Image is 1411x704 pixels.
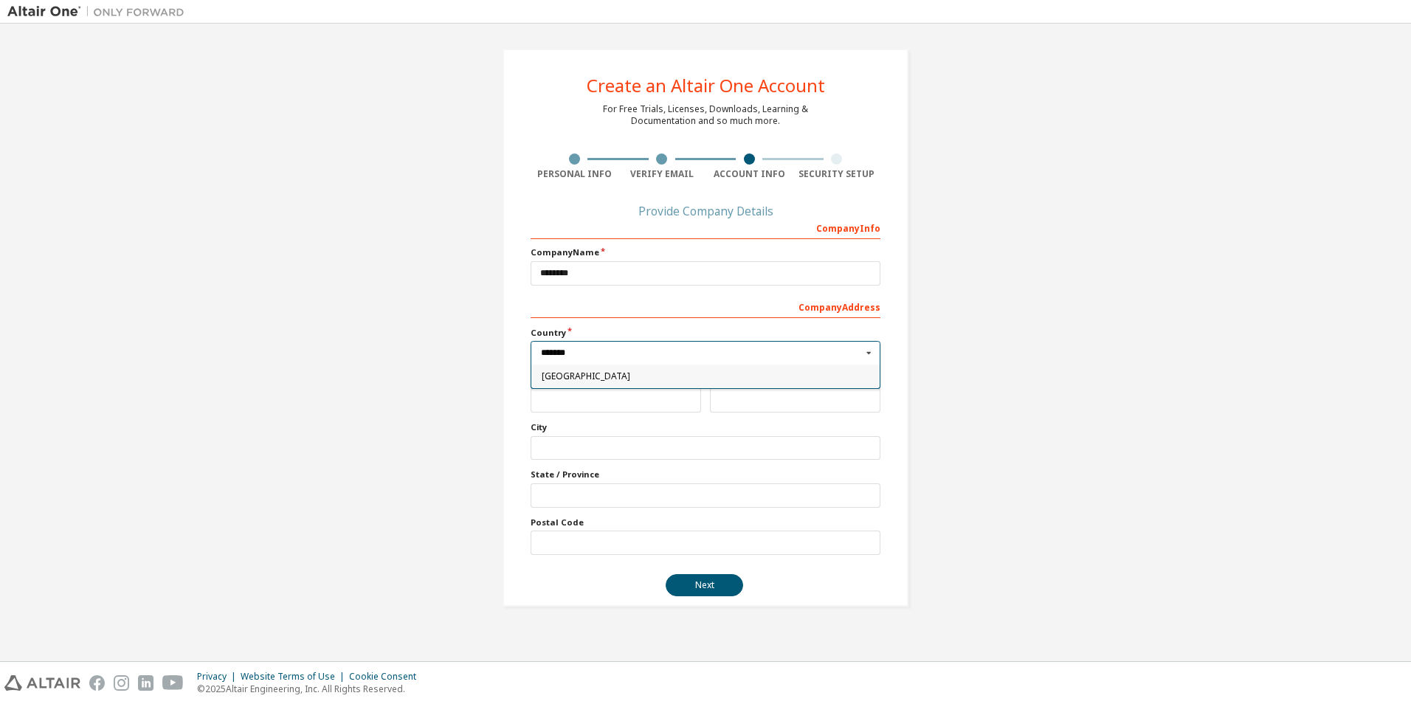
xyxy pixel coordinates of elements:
div: Security Setup [793,168,881,180]
div: Company Info [531,215,880,239]
img: youtube.svg [162,675,184,691]
div: Create an Altair One Account [587,77,825,94]
div: For Free Trials, Licenses, Downloads, Learning & Documentation and so much more. [603,103,808,127]
button: Next [666,574,743,596]
div: Website Terms of Use [241,671,349,683]
label: Country [531,327,880,339]
label: State / Province [531,469,880,480]
div: Cookie Consent [349,671,425,683]
span: [GEOGRAPHIC_DATA] [542,372,870,381]
img: Altair One [7,4,192,19]
label: Company Name [531,246,880,258]
img: facebook.svg [89,675,105,691]
label: City [531,421,880,433]
div: Account Info [705,168,793,180]
img: altair_logo.svg [4,675,80,691]
div: Verify Email [618,168,706,180]
div: Provide Company Details [531,207,880,215]
label: Postal Code [531,517,880,528]
img: instagram.svg [114,675,129,691]
div: Company Address [531,294,880,318]
div: Personal Info [531,168,618,180]
div: Privacy [197,671,241,683]
img: linkedin.svg [138,675,153,691]
p: © 2025 Altair Engineering, Inc. All Rights Reserved. [197,683,425,695]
